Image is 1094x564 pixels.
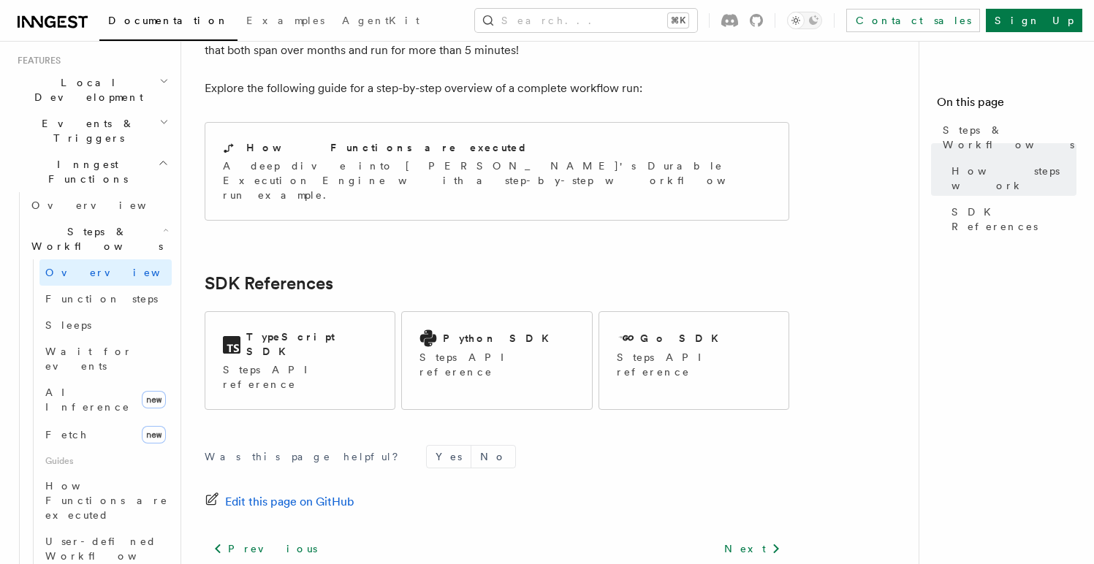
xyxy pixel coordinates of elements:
p: A deep dive into [PERSON_NAME]'s Durable Execution Engine with a step-by-step workflow run example. [223,159,771,202]
a: How steps work [946,158,1076,199]
p: Was this page helpful? [205,449,409,464]
button: Yes [427,446,471,468]
a: SDK References [205,273,333,294]
span: User-defined Workflows [45,536,177,562]
a: Overview [26,192,172,218]
a: Documentation [99,4,238,41]
h2: How Functions are executed [246,140,528,155]
button: Search...⌘K [475,9,697,32]
a: Examples [238,4,333,39]
h2: TypeScript SDK [246,329,377,359]
span: Function steps [45,293,158,305]
button: Inngest Functions [12,151,172,192]
p: Steps API reference [617,350,771,379]
button: No [471,446,515,468]
span: Sleeps [45,319,91,331]
a: Wait for events [39,338,172,379]
a: Sign Up [986,9,1082,32]
span: How Functions are executed [45,480,168,521]
p: Steps API reference [419,350,574,379]
span: Inngest Functions [12,157,158,186]
a: TypeScript SDKSteps API reference [205,311,395,410]
span: Guides [39,449,172,473]
a: Python SDKSteps API reference [401,311,592,410]
span: Steps & Workflows [943,123,1076,152]
a: Sleeps [39,312,172,338]
span: Local Development [12,75,159,104]
h2: Go SDK [640,331,727,346]
span: Documentation [108,15,229,26]
a: Go SDKSteps API reference [599,311,789,410]
h4: On this page [937,94,1076,117]
a: Overview [39,259,172,286]
a: Function steps [39,286,172,312]
p: Explore the following guide for a step-by-step overview of a complete workflow run: [205,78,789,99]
a: How Functions are executedA deep dive into [PERSON_NAME]'s Durable Execution Engine with a step-b... [205,122,789,221]
span: Overview [45,267,196,278]
span: AgentKit [342,15,419,26]
button: Events & Triggers [12,110,172,151]
span: Features [12,55,61,66]
a: How Functions are executed [39,473,172,528]
span: Examples [246,15,324,26]
span: new [142,426,166,443]
span: Events & Triggers [12,116,159,145]
a: Edit this page on GitHub [205,492,354,512]
kbd: ⌘K [668,13,688,28]
a: Fetchnew [39,420,172,449]
span: new [142,391,166,408]
button: Steps & Workflows [26,218,172,259]
span: Overview [31,199,182,211]
h2: Python SDK [443,331,558,346]
button: Toggle dark mode [787,12,822,29]
span: How steps work [951,164,1076,193]
span: Steps & Workflows [26,224,163,254]
a: Contact sales [846,9,980,32]
a: Steps & Workflows [937,117,1076,158]
button: Local Development [12,69,172,110]
a: SDK References [946,199,1076,240]
a: Previous [205,536,325,562]
span: SDK References [951,205,1076,234]
span: Wait for events [45,346,132,372]
a: AgentKit [333,4,428,39]
span: Edit this page on GitHub [225,492,354,512]
a: Next [715,536,789,562]
a: AI Inferencenew [39,379,172,420]
p: Steps API reference [223,362,377,392]
span: AI Inference [45,386,130,413]
span: Fetch [45,429,88,441]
